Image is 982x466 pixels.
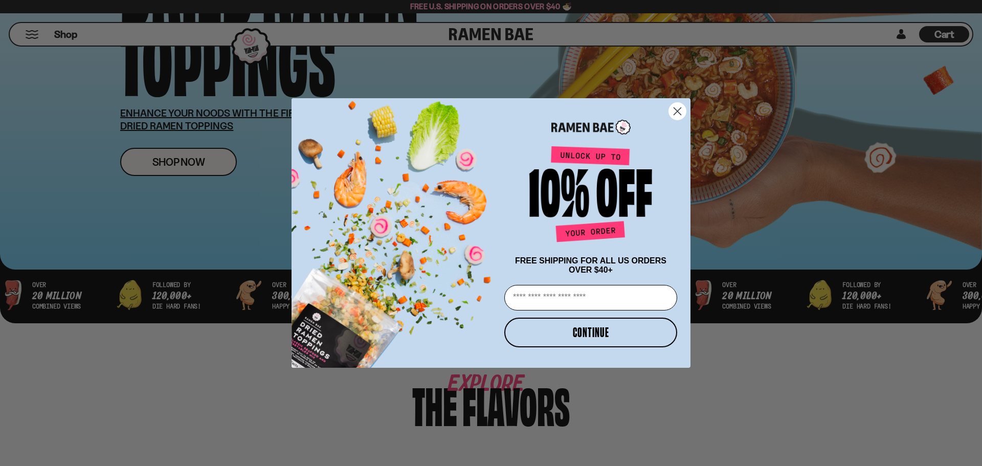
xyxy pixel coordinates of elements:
span: FREE SHIPPING FOR ALL US ORDERS OVER $40+ [515,256,666,274]
button: CONTINUE [504,318,677,347]
img: Ramen Bae Logo [551,119,631,136]
button: Close dialog [668,102,686,120]
img: ce7035ce-2e49-461c-ae4b-8ade7372f32c.png [292,90,500,368]
img: Unlock up to 10% off [527,146,655,246]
